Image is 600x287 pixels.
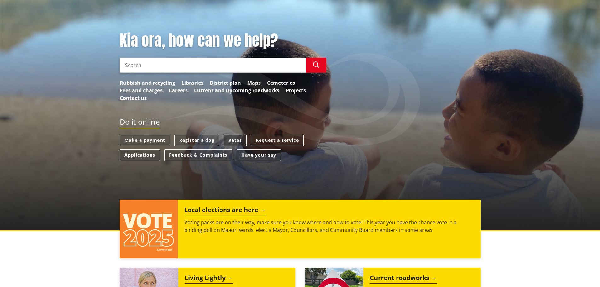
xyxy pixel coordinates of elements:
[174,135,219,146] a: Register a dog
[120,58,306,73] input: Search input
[120,135,170,146] a: Make a payment
[286,87,306,94] a: Projects
[120,79,175,87] a: Rubbish and recycling
[184,206,266,215] h2: Local elections are here
[120,94,147,102] a: Contact us
[169,87,188,94] a: Careers
[224,135,247,146] a: Rates
[164,149,232,161] a: Feedback & Complaints
[120,149,160,161] a: Applications
[120,200,481,258] a: Local elections are here Voting packs are on their way, make sure you know where and how to vote!...
[120,32,326,50] h1: Kia ora, how can we help?
[120,200,178,258] img: Vote 2025
[120,87,163,94] a: Fees and charges
[194,87,279,94] a: Current and upcoming roadworks
[251,135,304,146] a: Request a service
[181,79,203,87] a: Libraries
[237,149,281,161] a: Have your say
[571,261,594,283] iframe: Messenger Launcher
[247,79,261,87] a: Maps
[185,274,233,284] h2: Living Lightly
[267,79,295,87] a: Cemeteries
[370,274,437,284] h2: Current roadworks
[120,118,160,129] h2: Do it online
[184,219,474,234] p: Voting packs are on their way, make sure you know where and how to vote! This year you have the c...
[210,79,241,87] a: District plan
